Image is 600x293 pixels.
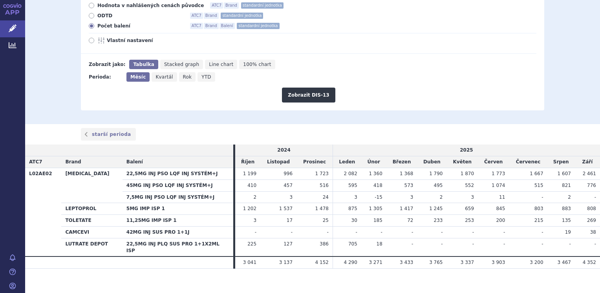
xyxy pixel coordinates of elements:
span: - [441,241,443,247]
span: 3 [354,194,357,200]
span: - [327,229,329,235]
span: - [503,229,505,235]
th: CAMCEVI [61,226,122,238]
span: Rok [183,74,192,80]
span: standardní jednotka [237,23,279,29]
span: 1 667 [530,171,543,176]
span: 1 245 [429,206,443,211]
span: Stacked graph [164,62,199,67]
span: 495 [434,183,443,188]
span: 215 [534,218,543,223]
span: - [380,229,382,235]
th: 5MG IMP ISP 1 [123,203,233,215]
span: - [441,229,443,235]
span: 17 [287,218,293,223]
span: -15 [375,194,382,200]
span: standardní jednotka [241,2,284,9]
span: 1 773 [492,171,505,176]
span: 3 041 [243,260,256,265]
td: Březen [386,156,417,168]
td: Duben [417,156,446,168]
span: 1 417 [400,206,413,211]
span: Kvartál [155,74,173,80]
td: Říjen [235,156,260,168]
th: 7,5MG INJ PSO LQF INJ SYSTÉM+J [123,191,233,203]
span: 821 [562,183,571,188]
span: 1 723 [315,171,329,176]
span: 4 152 [315,260,329,265]
span: - [412,229,413,235]
span: 185 [373,218,382,223]
span: 1 074 [492,183,505,188]
span: - [541,194,543,200]
span: 72 [407,218,413,223]
span: 3 [410,194,413,200]
span: Vlastní nastavení [107,37,193,44]
th: 42MG INJ SUS PRO 1+1J [123,226,233,238]
span: 516 [320,183,329,188]
span: 3 903 [492,260,505,265]
span: 515 [534,183,543,188]
th: LEPTOPROL [61,203,122,215]
span: 2 [440,194,443,200]
span: 776 [587,183,596,188]
span: 1 790 [429,171,443,176]
span: 30 [351,218,357,223]
div: Zobrazit jako: [89,60,125,69]
th: LUTRATE DEPOT [61,238,122,256]
span: 883 [562,206,571,211]
span: 3 765 [429,260,443,265]
span: 4 290 [344,260,357,265]
span: Brand [65,159,81,165]
span: - [472,241,474,247]
span: Hodnota v nahlášených cenách původce [97,2,204,9]
span: 2 [568,194,571,200]
td: Leden [333,156,361,168]
span: 552 [465,183,474,188]
span: 135 [562,218,571,223]
th: 22,5MG INJ PLQ SUS PRO 1+1X2ML ISP [123,238,233,256]
th: 45MG INJ PSO LQF INJ SYSTÉM+J [123,179,233,191]
td: Srpen [547,156,575,168]
span: 3 [253,218,256,223]
span: Line chart [209,62,233,67]
th: 11,25MG IMP ISP 1 [123,215,233,227]
span: ODTD [97,13,184,19]
span: 3 [289,194,293,200]
span: - [541,229,543,235]
span: 803 [534,206,543,211]
span: - [503,241,505,247]
span: 845 [496,206,505,211]
td: 2025 [333,145,600,156]
span: 386 [320,241,329,247]
span: Tabulka [133,62,154,67]
span: 3 337 [461,260,474,265]
span: - [356,229,357,235]
span: - [541,241,543,247]
span: 573 [404,183,413,188]
span: 1 870 [461,171,474,176]
span: Počet balení [97,23,184,29]
th: TOLETATE [61,215,122,227]
span: - [595,194,596,200]
td: Květen [446,156,478,168]
span: ATC7 [190,13,203,19]
td: Únor [361,156,386,168]
span: 4 352 [583,260,596,265]
span: 225 [247,241,256,247]
span: 1 305 [369,206,382,211]
span: 200 [496,218,505,223]
span: 2 082 [344,171,357,176]
td: Červenec [509,156,547,168]
span: Brand [224,2,239,9]
span: 996 [284,171,293,176]
td: Září [575,156,600,168]
div: Perioda: [89,72,123,82]
span: 1 607 [558,171,571,176]
span: 1 478 [315,206,329,211]
span: Balení [220,23,235,29]
th: L02AE02 [25,168,61,256]
span: 3 467 [558,260,571,265]
span: 11 [499,194,505,200]
th: 22,5MG INJ PSO LQF INJ SYSTÉM+J [123,168,233,179]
